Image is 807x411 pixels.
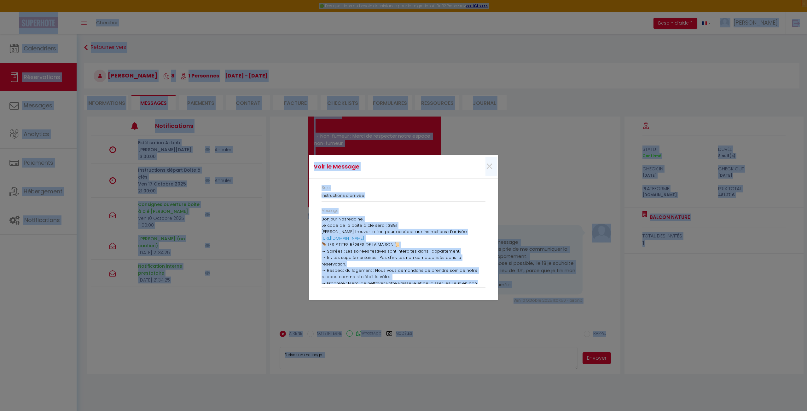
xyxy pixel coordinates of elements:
[322,216,485,222] p: Bonjour Nasreddine,
[322,193,485,198] h3: Instructions d'arrivée
[485,160,493,174] button: Close
[322,280,485,293] p: → Propreté : Merci de nettoyer votre vaisselle et de laisser les lieux en bon état à votre départ.
[322,222,485,229] p: Le code de la boîte à clé sera : 3881
[322,185,331,191] label: Sujet
[322,248,485,254] p: → Soirées : Les soirées festives sont interdites dans l'appartement.
[314,162,431,171] h4: Voir le Message
[322,242,485,248] p: 🪶 LES P'TITES RÈGLES DE LA MAISON 📜
[322,267,485,280] p: → Respect du logement : Nous vous demandons de prendre soin de notre espace comme si c'était le v...
[322,229,485,235] p: [PERSON_NAME] trouver le lien pour accéder aux instructions d'arrivée
[322,235,364,241] a: [URL][DOMAIN_NAME]
[485,157,493,176] span: ×
[322,254,485,267] p: → Invités supplémentaires : Pas d'invités non comptabilisés dans la réservation.
[322,208,339,214] label: Message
